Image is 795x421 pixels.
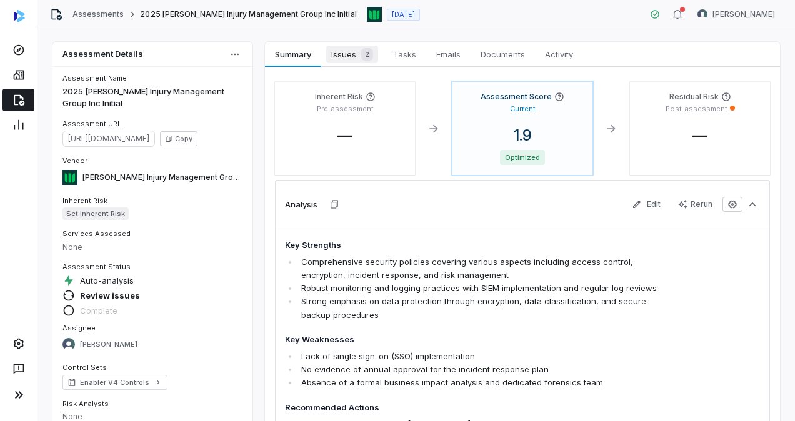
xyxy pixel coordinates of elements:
[62,399,109,408] span: Risk Analysts
[80,275,134,286] span: Auto-analysis
[62,156,87,165] span: Vendor
[690,5,782,24] button: REKHA KOTHANDARAMAN avatar[PERSON_NAME]
[388,46,421,62] span: Tasks
[62,119,121,128] span: Assessment URL
[82,172,242,182] span: [PERSON_NAME] Injury Management Group Inc
[504,126,542,144] span: 1.9
[392,10,415,19] span: [DATE]
[298,282,665,295] li: Robust monitoring and logging practices with SIEM implementation and regular log reviews
[510,104,536,114] p: Current
[62,324,96,332] span: Assignee
[298,350,665,363] li: Lack of single sign-on (SSO) implementation
[72,9,124,19] a: Assessments
[666,104,727,114] p: Post-assessment
[285,334,665,346] h4: Key Weaknesses
[431,46,466,62] span: Emails
[62,86,242,110] p: 2025 [PERSON_NAME] Injury Management Group Inc Initial
[298,376,665,389] li: Absence of a formal business impact analysis and dedicated forensics team
[62,412,82,421] span: None
[14,10,25,22] img: svg%3e
[80,377,150,387] span: Enabler V4 Controls
[315,92,363,102] h4: Inherent Risk
[285,199,317,210] h3: Analysis
[317,104,374,114] p: Pre-assessment
[476,46,530,62] span: Documents
[80,290,140,301] span: Review issues
[712,9,775,19] span: [PERSON_NAME]
[697,9,707,19] img: REKHA KOTHANDARAMAN avatar
[285,402,665,414] h4: Recommended Actions
[678,199,712,209] div: Rerun
[140,9,356,19] span: 2025 [PERSON_NAME] Injury Management Group Inc Initial
[62,229,131,238] span: Services Assessed
[671,195,720,214] button: Rerun
[298,363,665,376] li: No evidence of annual approval for the incident response plan
[326,46,378,63] span: Issues
[624,195,668,214] button: Edit
[62,363,107,372] span: Control Sets
[327,126,362,144] span: —
[62,262,131,271] span: Assessment Status
[270,46,316,62] span: Summary
[62,375,167,390] a: Enabler V4 Controls
[285,239,665,252] h4: Key Strengths
[481,92,552,102] h4: Assessment Score
[62,207,129,220] span: Set Inherent Risk
[298,295,665,321] li: Strong emphasis on data protection through encryption, data classification, and secure backup pro...
[62,242,82,252] span: None
[361,48,373,61] span: 2
[160,131,197,146] button: Copy
[669,92,719,102] h4: Residual Risk
[500,150,545,165] span: Optimized
[59,164,246,191] button: https://windhamworks.com/[PERSON_NAME] Injury Management Group Inc
[62,196,107,205] span: Inherent Risk
[682,126,717,144] span: —
[62,50,143,58] span: Assessment Details
[80,305,117,316] span: Complete
[540,46,578,62] span: Activity
[62,131,155,147] span: https://dashboard.coverbase.app/assessments/cbqsrw_831e2df2e67c45fdba33e5c67b39ca5f
[62,74,127,82] span: Assessment Name
[298,255,665,282] li: Comprehensive security policies covering various aspects including access control, encryption, in...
